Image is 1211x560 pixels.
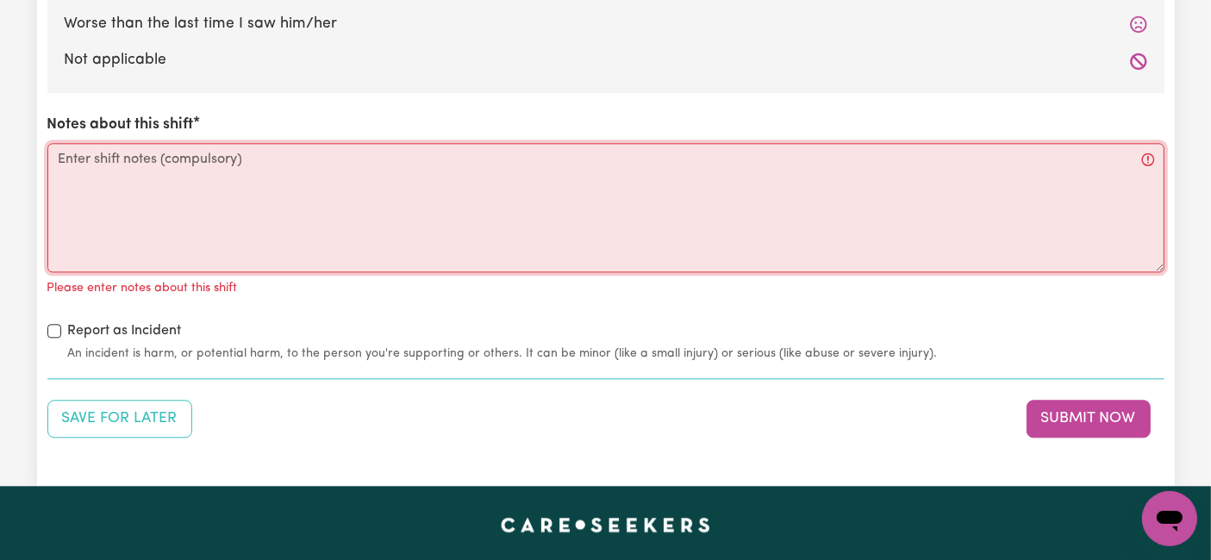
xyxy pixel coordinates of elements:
a: Careseekers home page [501,517,710,531]
label: Report as Incident [68,320,182,341]
button: Save your job report [47,400,192,438]
small: An incident is harm, or potential harm, to the person you're supporting or others. It can be mino... [68,345,1164,363]
label: Worse than the last time I saw him/her [65,13,1147,35]
iframe: Button to launch messaging window [1142,491,1197,546]
button: Submit your job report [1027,400,1151,438]
label: Not applicable [65,49,1147,72]
p: Please enter notes about this shift [47,279,238,298]
label: Notes about this shift [47,114,194,136]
